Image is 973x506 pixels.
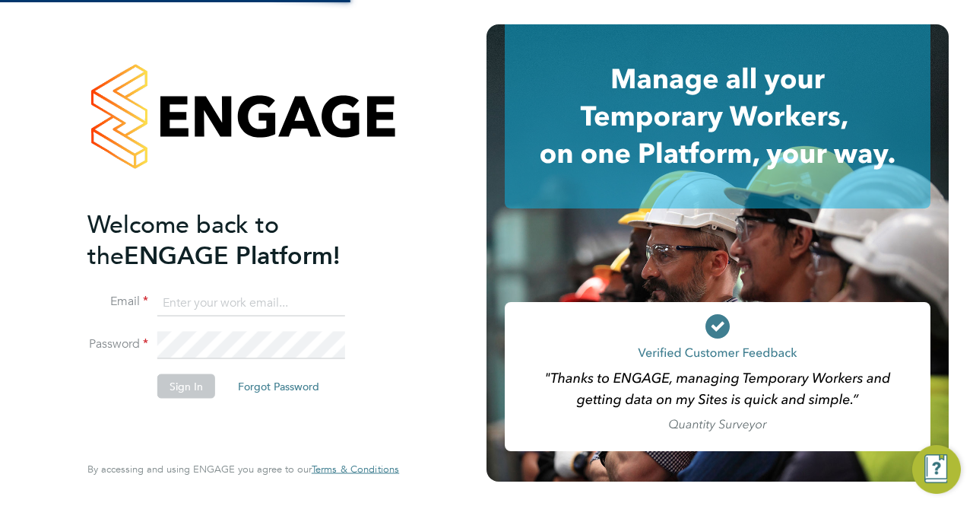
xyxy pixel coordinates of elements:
button: Forgot Password [226,374,331,398]
h2: ENGAGE Platform! [87,208,384,271]
button: Sign In [157,374,215,398]
label: Email [87,294,148,310]
span: By accessing and using ENGAGE you agree to our [87,463,399,476]
label: Password [87,336,148,352]
a: Terms & Conditions [312,463,399,476]
span: Terms & Conditions [312,463,399,476]
input: Enter your work email... [157,289,345,317]
button: Engage Resource Center [912,445,961,494]
span: Welcome back to the [87,209,279,270]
